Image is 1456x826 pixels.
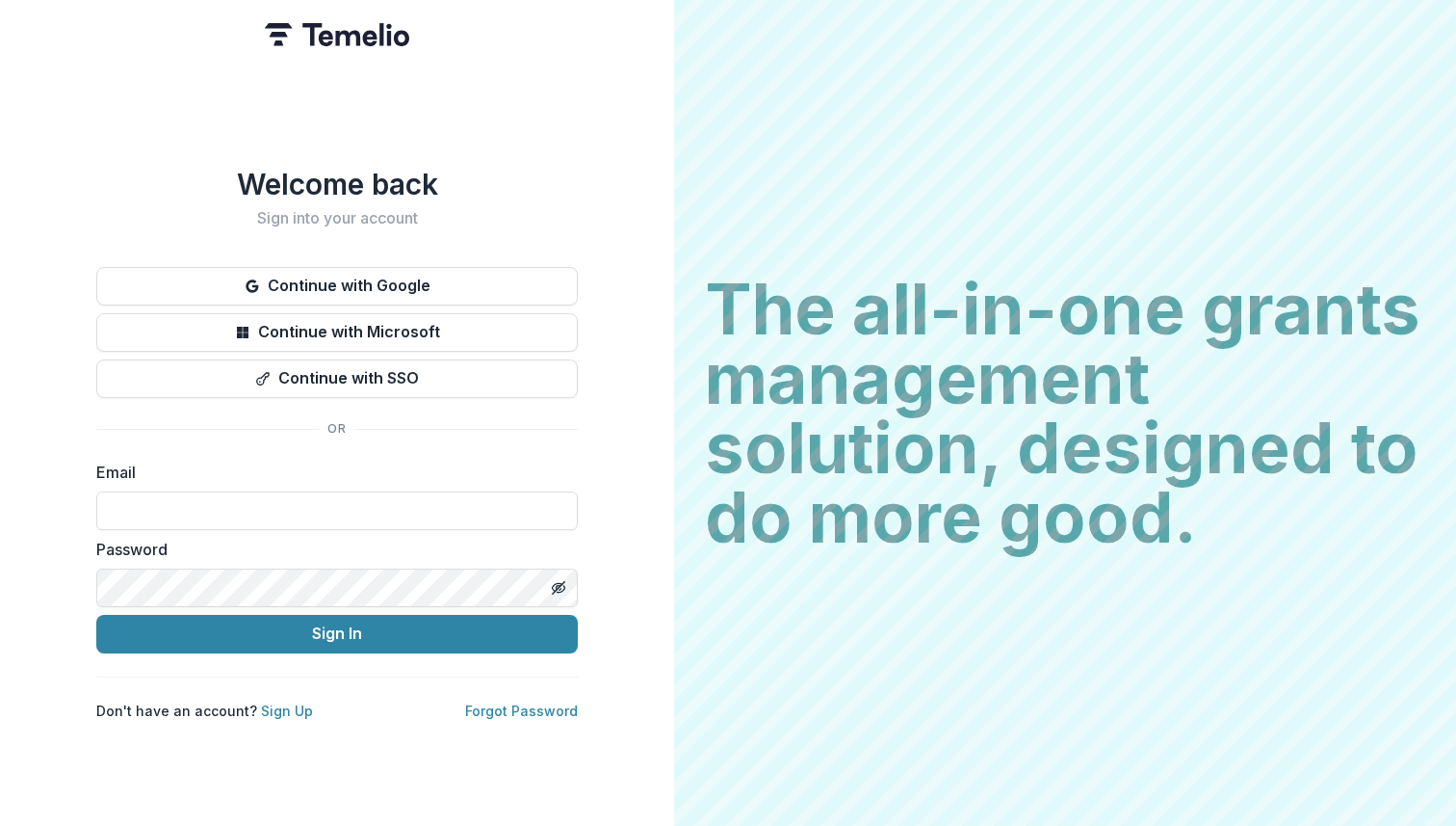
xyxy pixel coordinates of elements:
button: Continue with SSO [96,360,578,398]
h1: Welcome back [96,167,578,201]
label: Password [96,538,566,561]
img: Temelio [265,23,409,46]
button: Toggle password visibility [543,573,574,603]
button: Continue with Google [96,267,578,306]
h2: Sign into your account [96,209,578,227]
p: Don't have an account? [96,701,313,721]
a: Forgot Password [465,703,578,719]
button: Continue with Microsoft [96,313,578,352]
label: Email [96,461,566,484]
a: Sign Up [261,703,313,719]
button: Sign In [96,615,578,653]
